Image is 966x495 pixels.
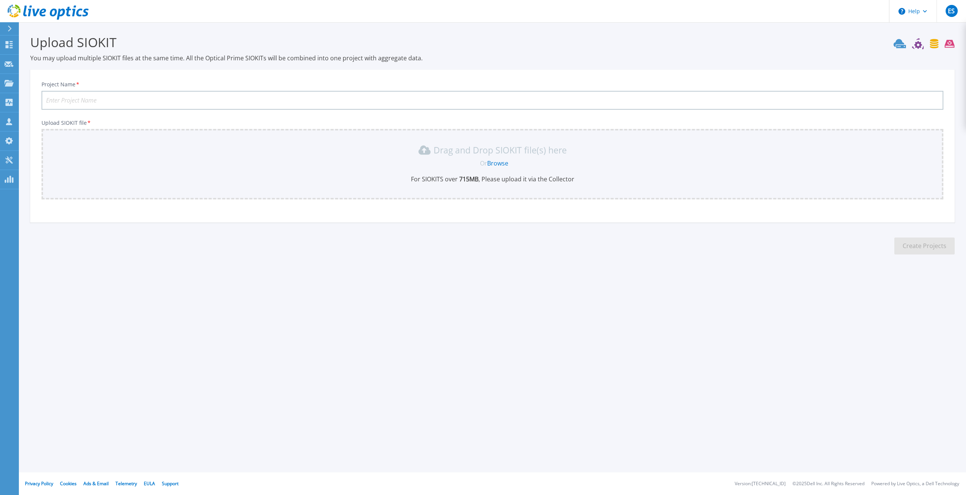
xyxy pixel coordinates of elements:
[162,480,178,487] a: Support
[46,175,939,183] p: For SIOKITS over , Please upload it via the Collector
[735,481,786,486] li: Version: [TECHNICAL_ID]
[30,34,955,51] h3: Upload SIOKIT
[42,91,943,110] input: Enter Project Name
[83,480,109,487] a: Ads & Email
[144,480,155,487] a: EULA
[42,82,80,87] label: Project Name
[46,144,939,183] div: Drag and Drop SIOKIT file(s) here OrBrowseFor SIOKITS over 715MB, Please upload it via the Collector
[458,175,478,183] b: 715 MB
[115,480,137,487] a: Telemetry
[30,54,955,62] p: You may upload multiple SIOKIT files at the same time. All the Optical Prime SIOKITs will be comb...
[894,238,955,254] button: Create Projects
[480,159,487,167] span: Or
[434,146,567,154] p: Drag and Drop SIOKIT file(s) here
[948,8,955,14] span: ES
[25,480,53,487] a: Privacy Policy
[487,159,508,167] a: Browse
[871,481,959,486] li: Powered by Live Optics, a Dell Technology
[792,481,864,486] li: © 2025 Dell Inc. All Rights Reserved
[60,480,77,487] a: Cookies
[42,120,943,126] p: Upload SIOKIT file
